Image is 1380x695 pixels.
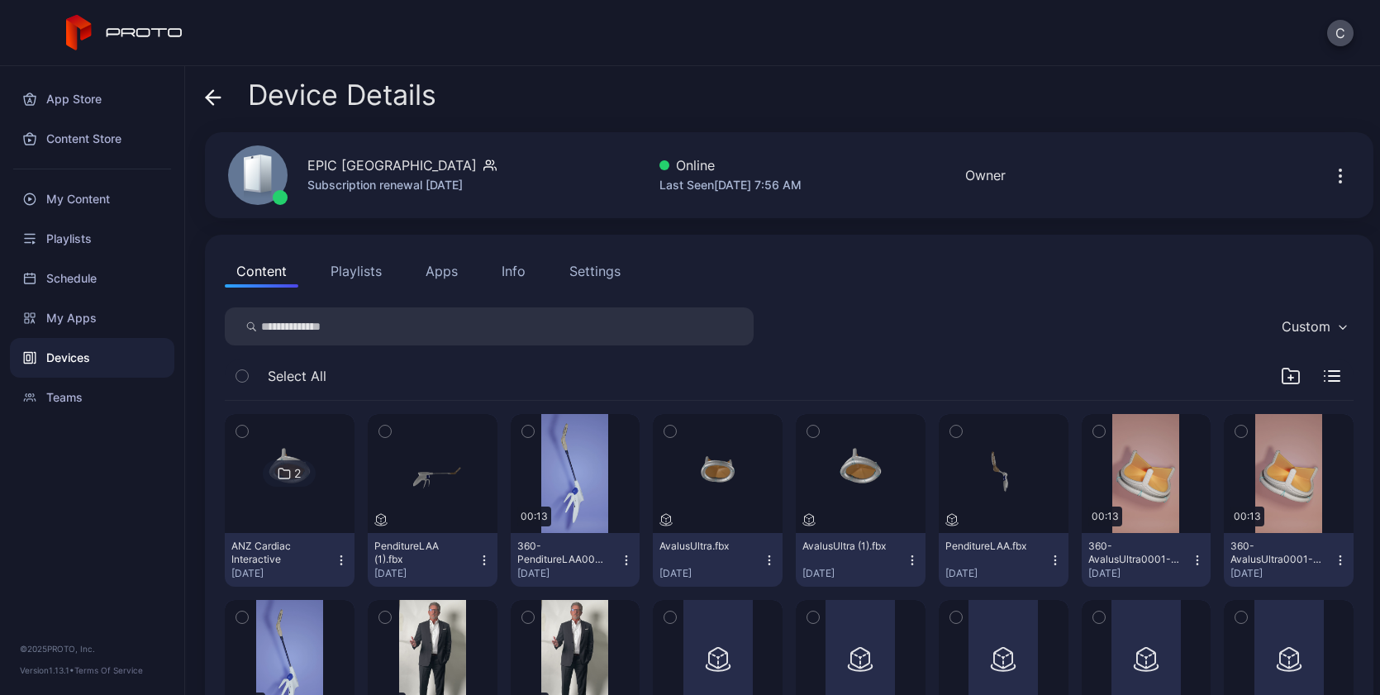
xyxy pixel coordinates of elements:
[939,533,1068,587] button: PenditureLAA.fbx[DATE]
[802,567,906,580] div: [DATE]
[1082,533,1211,587] button: 360-AvalusUltra0001-0320.mp4[DATE]
[225,255,298,288] button: Content
[414,255,469,288] button: Apps
[802,540,893,553] div: AvalusUltra (1).fbx
[1230,540,1321,566] div: 360-AvalusUltra0001-0320 (1).mp4
[659,155,802,175] div: Online
[10,259,174,298] a: Schedule
[1327,20,1354,46] button: C
[10,378,174,417] a: Teams
[10,338,174,378] a: Devices
[268,366,326,386] span: Select All
[1230,567,1334,580] div: [DATE]
[659,567,763,580] div: [DATE]
[511,533,640,587] button: 360-PenditureLAA0001-0320 (1).mp4[DATE]
[20,665,74,675] span: Version 1.13.1 •
[74,665,143,675] a: Terms Of Service
[307,175,497,195] div: Subscription renewal [DATE]
[225,533,355,587] button: ANZ Cardiac Interactive[DATE]
[319,255,393,288] button: Playlists
[20,642,164,655] div: © 2025 PROTO, Inc.
[558,255,632,288] button: Settings
[10,79,174,119] a: App Store
[231,540,322,566] div: ANZ Cardiac Interactive
[1282,318,1330,335] div: Custom
[368,533,497,587] button: PenditureLAA (1).fbx[DATE]
[10,179,174,219] a: My Content
[10,119,174,159] a: Content Store
[965,165,1006,185] div: Owner
[945,567,1049,580] div: [DATE]
[490,255,537,288] button: Info
[659,540,750,553] div: AvalusUltra.fbx
[374,567,478,580] div: [DATE]
[248,79,436,111] span: Device Details
[653,533,783,587] button: AvalusUltra.fbx[DATE]
[659,175,802,195] div: Last Seen [DATE] 7:56 AM
[10,298,174,338] a: My Apps
[231,567,335,580] div: [DATE]
[502,261,526,281] div: Info
[796,533,926,587] button: AvalusUltra (1).fbx[DATE]
[1224,533,1354,587] button: 360-AvalusUltra0001-0320 (1).mp4[DATE]
[1088,540,1179,566] div: 360-AvalusUltra0001-0320.mp4
[294,466,301,481] div: 2
[945,540,1036,553] div: PenditureLAA.fbx
[10,219,174,259] a: Playlists
[1088,567,1192,580] div: [DATE]
[569,261,621,281] div: Settings
[1273,307,1354,345] button: Custom
[307,155,477,175] div: EPIC [GEOGRAPHIC_DATA]
[374,540,465,566] div: PenditureLAA (1).fbx
[517,540,608,566] div: 360-PenditureLAA0001-0320 (1).mp4
[517,567,621,580] div: [DATE]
